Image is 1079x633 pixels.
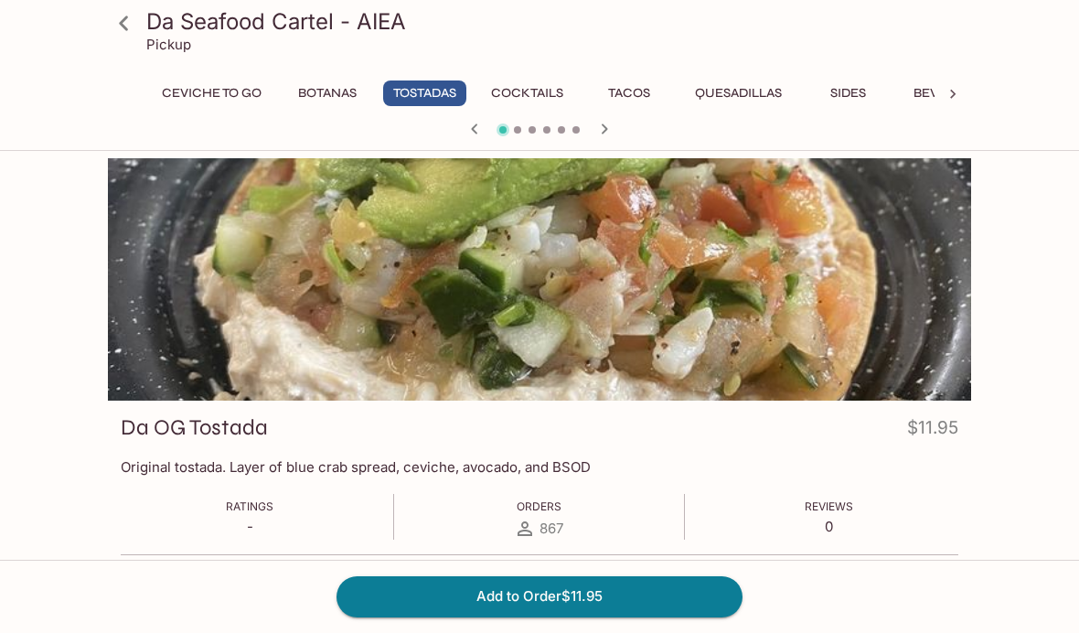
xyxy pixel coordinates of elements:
[121,413,268,442] h3: Da OG Tostada
[907,413,958,449] h4: $11.95
[226,499,273,513] span: Ratings
[805,499,853,513] span: Reviews
[383,80,466,106] button: Tostadas
[481,80,573,106] button: Cocktails
[226,518,273,535] p: -
[805,518,853,535] p: 0
[108,158,971,401] div: Da OG Tostada
[152,80,272,106] button: Ceviche To Go
[539,520,563,537] span: 867
[685,80,792,106] button: Quesadillas
[146,36,191,53] p: Pickup
[903,80,999,106] button: Beverages
[588,80,670,106] button: Tacos
[121,458,958,476] p: Original tostada. Layer of blue crab spread, ceviche, avocado, and BSOD
[517,499,561,513] span: Orders
[146,7,964,36] h3: Da Seafood Cartel - AIEA
[337,576,742,617] button: Add to Order$11.95
[286,80,369,106] button: Botanas
[807,80,889,106] button: Sides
